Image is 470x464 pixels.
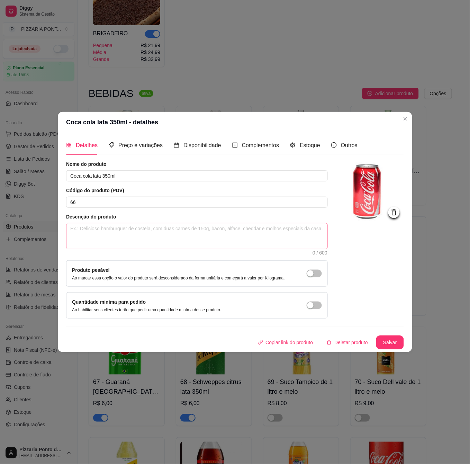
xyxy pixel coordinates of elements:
[400,113,411,124] button: Close
[327,340,332,345] span: delete
[72,275,285,281] p: Ao marcar essa opção o valor do produto será desconsiderado da forma unitária e começará a valer ...
[290,142,296,148] span: code-sandbox
[76,142,98,148] span: Detalhes
[253,336,319,349] button: Copiar link do produto
[342,161,404,223] img: logo da loja
[321,336,373,349] button: deleteDeletar produto
[183,142,221,148] span: Disponibilidade
[72,267,110,273] label: Produto pesável
[72,307,222,313] p: Ao habilitar seus clientes terão que pedir uma quantidade miníma desse produto.
[300,142,320,148] span: Estoque
[109,142,114,148] span: tags
[174,142,179,148] span: calendar
[58,112,412,133] header: Coca cola lata 350ml - detalhes
[66,187,328,194] article: Código do produto (PDV)
[232,142,238,148] span: plus-square
[242,142,279,148] span: Complementos
[66,161,328,168] article: Nome do produto
[66,213,328,220] article: Descrição do produto
[118,142,163,148] span: Preço e variações
[66,197,328,208] input: Ex.: 123
[376,336,404,349] button: Salvar
[66,142,72,148] span: appstore
[66,170,328,181] input: Ex.: Hamburguer de costela
[331,142,337,148] span: info-circle
[72,299,146,305] label: Quantidade miníma para pedido
[341,142,358,148] span: Outros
